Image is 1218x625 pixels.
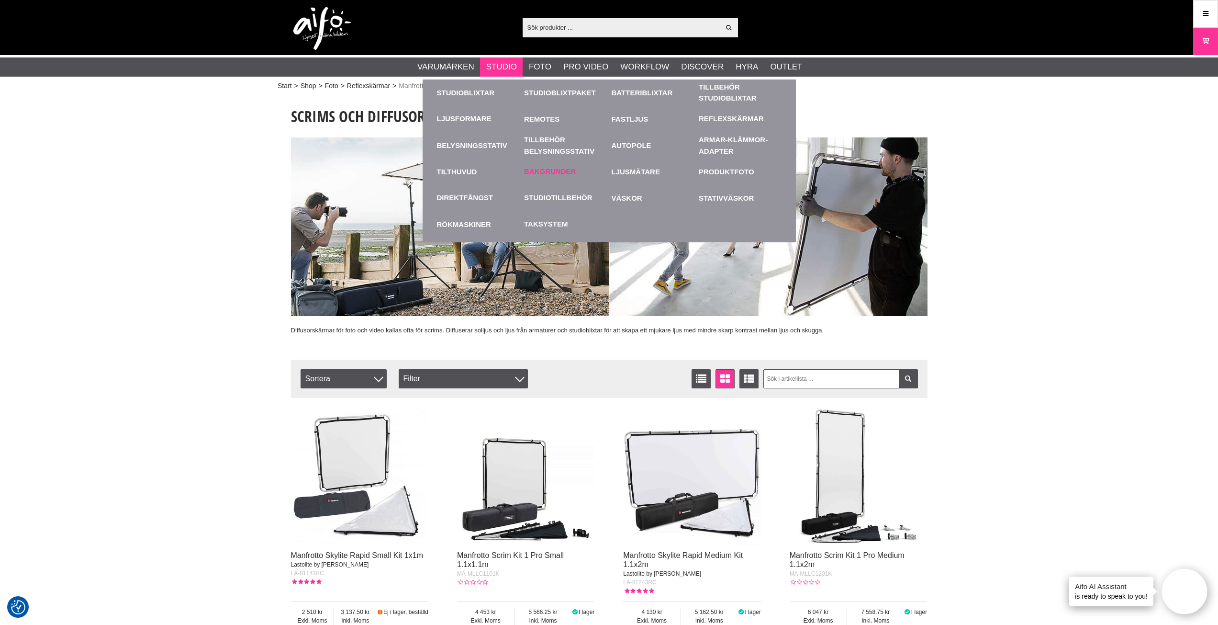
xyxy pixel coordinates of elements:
img: Manfrotto Scrim Kit 1 Pro Medium 1.1x2m [790,408,927,545]
span: 4 130 [623,608,681,616]
a: Outlet [770,61,802,73]
a: Reflexskärmar [347,81,390,91]
a: Fönstervisning [715,369,735,388]
img: Scrims and diffusers for video and photography [291,137,927,316]
span: MA-MLLC1101K [457,570,500,577]
div: Filter [399,369,528,388]
a: Filtrera [899,369,918,388]
span: Inkl. Moms [847,616,904,625]
p: Diffusorskärmar för foto och video kallas ofta för scrims. Diffuserar solljus och ljus från armat... [291,326,927,336]
span: > [341,81,345,91]
img: Manfrotto Skylite Rapid Small Kit 1x1m [291,408,429,545]
span: Lastolite by [PERSON_NAME] [623,570,701,577]
i: I lager [738,609,745,615]
div: Kundbetyg: 5.00 [291,578,322,586]
a: Fastljus [612,106,694,132]
a: Produktfoto [699,159,782,185]
img: logo.png [293,7,351,50]
a: Manfrotto Scrim Kit 1 Pro Medium 1.1x2m [790,551,905,568]
h1: Scrims och Diffusorskärmar [291,106,927,127]
a: Rökmaskiner [437,211,520,238]
img: Manfrotto Skylite Rapid Medium Kit 1.1x2m [623,408,761,545]
a: Batteriblixtar [612,80,694,106]
span: Manfrotto Skylite Rapid [399,81,468,91]
div: Kundbetyg: 5.00 [623,587,654,595]
span: 5 162.50 [681,608,738,616]
span: Exkl. Moms [623,616,681,625]
span: LA-81143RC [291,570,324,577]
a: Manfrotto Skylite Rapid Medium Kit 1.1x2m [623,551,743,568]
span: Exkl. Moms [291,616,334,625]
a: Start [278,81,292,91]
span: Exkl. Moms [790,616,847,625]
span: Exkl. Moms [457,616,514,625]
a: Studioblixtar [437,80,520,106]
a: Stativväskor [699,185,782,211]
span: MA-MLLC1201K [790,570,832,577]
div: Kundbetyg: 0 [790,578,820,587]
button: Samtyckesinställningar [11,599,25,616]
span: > [392,81,396,91]
i: Beställd [376,609,383,615]
span: 5 566.25 [515,608,571,616]
a: Utökad listvisning [739,369,759,388]
a: Studio [486,61,517,73]
a: Workflow [620,61,669,73]
a: Manfrotto Skylite Rapid Small Kit 1x1m [291,551,424,559]
a: Pro Video [563,61,608,73]
span: Ej i lager, beställd [383,609,428,615]
a: Reflexskärmar [699,114,764,125]
span: 2 510 [291,608,334,616]
span: 3 137.50 [334,608,376,616]
span: > [294,81,298,91]
a: Ljusmätare [612,159,694,185]
a: Autopole [612,132,694,159]
a: Discover [681,61,724,73]
img: Revisit consent button [11,600,25,614]
a: Studiotillbehör [524,193,592,204]
span: > [318,81,322,91]
a: Remotes [524,106,607,132]
span: 6 047 [790,608,847,616]
span: LA-81243RC [623,579,656,586]
input: Sök i artikellista ... [763,369,918,388]
span: 7 558.75 [847,608,904,616]
a: Tillbehör Belysningsstativ [524,132,607,159]
span: I lager [579,609,594,615]
span: 4 453 [457,608,514,616]
a: Listvisning [692,369,711,388]
div: is ready to speak to you! [1069,577,1153,606]
span: I lager [745,609,760,615]
a: Taksystem [524,219,568,230]
a: Hyra [736,61,758,73]
i: I lager [904,609,911,615]
a: Ljusformare [437,114,492,125]
a: Väskor [612,185,694,211]
img: Manfrotto Scrim Kit 1 Pro Small 1.1x1.1m [457,408,595,545]
a: Shop [301,81,316,91]
a: Foto [325,81,338,91]
input: Sök produkter ... [523,20,720,34]
i: I lager [571,609,579,615]
div: Kundbetyg: 0 [457,578,488,587]
span: Inkl. Moms [681,616,738,625]
span: I lager [911,609,927,615]
span: Inkl. Moms [334,616,376,625]
h4: Aifo AI Assistant [1075,581,1148,591]
span: Inkl. Moms [515,616,571,625]
a: Foto [529,61,551,73]
a: Direktfångst [437,193,493,204]
a: Varumärken [417,61,474,73]
a: Manfrotto Scrim Kit 1 Pro Small 1.1x1.1m [457,551,564,568]
a: Armar-Klämmor-Adapter [699,132,782,159]
span: Lastolite by [PERSON_NAME] [291,561,369,568]
a: Tilthuvud [437,159,520,185]
a: Bakgrunder [524,166,576,177]
a: Tillbehör Studioblixtar [699,82,782,103]
a: Belysningsstativ [437,132,520,159]
span: Sortera [301,369,387,388]
a: Studioblixtpaket [524,80,607,106]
